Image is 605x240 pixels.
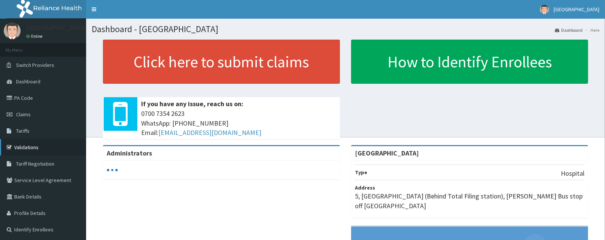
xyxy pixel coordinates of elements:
[355,191,584,210] p: 5, [GEOGRAPHIC_DATA] (Behind Total Filing station), [PERSON_NAME] Bus stop off [GEOGRAPHIC_DATA]
[540,5,549,14] img: User Image
[16,127,30,134] span: Tariffs
[107,164,118,176] svg: audio-loading
[351,40,588,84] a: How to Identify Enrollees
[16,111,31,118] span: Claims
[4,22,21,39] img: User Image
[355,184,375,191] b: Address
[16,78,40,85] span: Dashboard
[141,99,243,108] b: If you have any issue, reach us on:
[355,169,367,176] b: Type
[26,34,44,39] a: Online
[107,149,152,157] b: Administrators
[16,62,54,68] span: Switch Providers
[92,24,599,34] h1: Dashboard - [GEOGRAPHIC_DATA]
[103,40,340,84] a: Click here to submit claims
[554,6,599,13] span: [GEOGRAPHIC_DATA]
[555,27,583,33] a: Dashboard
[141,109,336,138] span: 0700 7354 2623 WhatsApp: [PHONE_NUMBER] Email:
[583,27,599,33] li: Here
[561,169,584,178] p: Hospital
[16,160,54,167] span: Tariff Negotiation
[158,128,261,137] a: [EMAIL_ADDRESS][DOMAIN_NAME]
[355,149,419,157] strong: [GEOGRAPHIC_DATA]
[26,24,88,31] p: [GEOGRAPHIC_DATA]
